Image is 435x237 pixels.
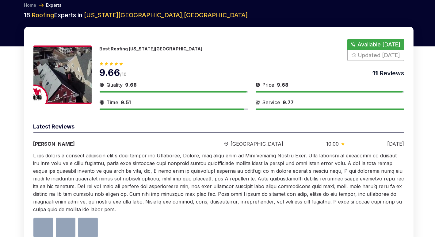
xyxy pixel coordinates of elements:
[100,67,120,78] span: 9.66
[33,152,404,212] span: L ips dolors a consect adipiscin elit s doei tempor inc Utlaboree, Dolore, mag aliqu enim ad Mini...
[33,140,182,148] div: [PERSON_NAME]
[326,140,339,148] span: 10.00
[125,82,137,88] span: 9.68
[33,45,92,104] img: 175188558380285.jpeg
[256,99,260,106] img: slider icon
[100,99,104,106] img: slider icon
[283,99,294,105] span: 9.77
[33,122,404,133] div: Latest Reviews
[263,99,280,106] span: Service
[256,81,260,89] img: slider icon
[107,99,119,106] span: Time
[231,140,283,148] span: [GEOGRAPHIC_DATA]
[121,99,131,105] span: 9.51
[263,81,275,89] span: Price
[100,81,104,89] img: slider icon
[84,11,248,19] span: [US_STATE][GEOGRAPHIC_DATA] , [GEOGRAPHIC_DATA]
[120,72,127,77] span: /10
[46,2,62,8] a: Experts
[24,2,36,8] a: Home
[224,142,228,146] img: slider icon
[387,140,404,148] div: [DATE]
[24,11,414,19] h2: 18 Experts in
[100,46,203,51] p: Best Roofing [US_STATE][GEOGRAPHIC_DATA]
[32,11,54,19] span: Roofing
[22,2,414,8] nav: Breadcrumb
[341,142,345,145] img: slider icon
[107,81,123,89] span: Quality
[277,82,289,88] span: 9.68
[373,69,378,77] span: 11
[378,69,404,77] span: Reviews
